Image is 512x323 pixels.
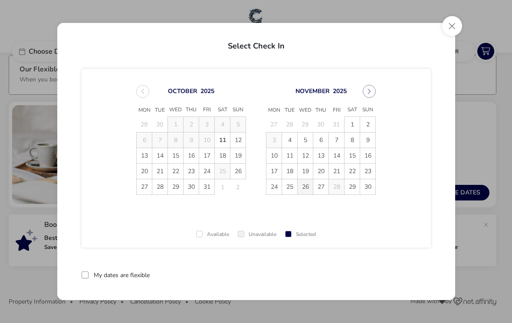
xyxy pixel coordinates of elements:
td: 5 [298,132,313,148]
span: 24 [199,164,214,179]
span: 20 [137,164,152,179]
td: 29 [168,179,184,195]
span: 24 [266,179,282,194]
td: 16 [184,148,199,164]
td: 19 [298,164,313,179]
td: 15 [168,148,184,164]
td: 4 [282,132,298,148]
td: 27 [137,179,152,195]
td: 6 [137,132,152,148]
td: 18 [282,164,298,179]
td: 4 [215,117,230,132]
td: 7 [152,132,168,148]
td: 19 [230,148,246,164]
td: 31 [329,117,345,132]
td: 25 [215,164,230,179]
span: 17 [266,164,282,179]
td: 31 [199,179,215,195]
td: 8 [168,132,184,148]
td: 14 [152,148,168,164]
span: Sun [230,103,246,116]
span: 12 [230,132,246,148]
div: Unavailable [238,232,276,237]
td: 16 [360,148,376,164]
span: Fri [199,103,215,116]
span: 17 [199,148,214,163]
span: Sat [215,103,230,116]
span: 11 [215,132,230,148]
span: 15 [168,148,183,163]
span: 18 [215,148,230,163]
td: 28 [282,117,298,132]
span: Thu [313,104,329,117]
span: 13 [313,148,328,163]
span: 23 [184,164,199,179]
span: 10 [266,148,282,163]
span: 21 [152,164,167,179]
td: 12 [230,132,246,148]
button: Choose Year [200,87,214,95]
td: 22 [345,164,360,179]
td: 23 [360,164,376,179]
span: 16 [360,148,375,163]
td: 22 [168,164,184,179]
td: 11 [282,148,298,164]
td: 29 [345,179,360,195]
td: 21 [152,164,168,179]
td: 17 [199,148,215,164]
td: 7 [329,132,345,148]
td: 30 [360,179,376,195]
td: 13 [313,148,329,164]
td: 30 [313,117,329,132]
span: 13 [137,148,152,163]
span: 25 [282,179,297,194]
td: 8 [345,132,360,148]
td: 17 [266,164,282,179]
td: 1 [168,117,184,132]
td: 3 [266,132,282,148]
span: 6 [313,132,328,148]
td: 30 [184,179,199,195]
span: 14 [152,148,167,163]
span: Thu [184,103,199,116]
td: 9 [360,132,376,148]
span: Sun [360,103,376,116]
span: 15 [345,148,360,163]
td: 3 [199,117,215,132]
td: 21 [329,164,345,179]
span: 31 [199,179,214,194]
button: Choose Month [168,87,197,95]
span: 19 [230,148,246,163]
td: 18 [215,148,230,164]
span: 27 [313,179,328,194]
td: 2 [184,117,199,132]
span: 11 [282,148,297,163]
td: 28 [152,179,168,195]
td: 27 [266,117,282,132]
td: 1 [215,179,230,195]
span: 1 [345,117,360,132]
div: Choose Date [128,74,384,205]
span: 2 [360,117,375,132]
td: 26 [298,179,313,195]
td: 10 [199,132,215,148]
td: 30 [152,117,168,132]
span: 12 [298,148,313,163]
td: 24 [266,179,282,195]
td: 1 [345,117,360,132]
div: Available [196,232,229,237]
button: Choose Month [295,87,330,95]
td: 29 [137,117,152,132]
